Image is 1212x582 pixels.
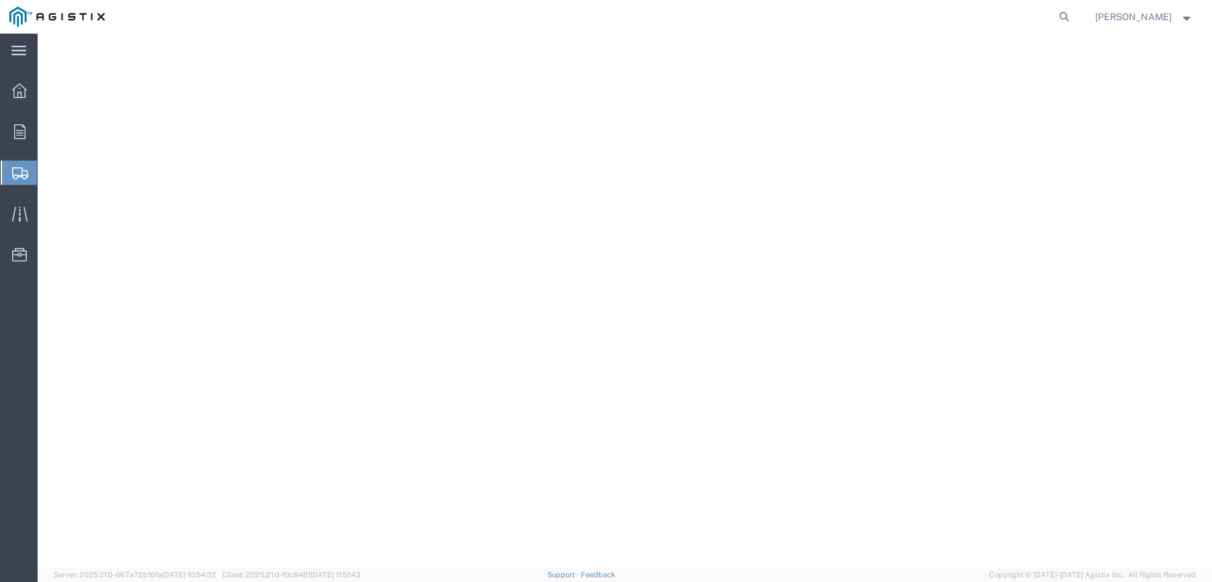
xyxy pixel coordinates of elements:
[1095,9,1172,24] span: DANIEL BERNAL
[9,7,105,27] img: logo
[54,571,216,579] span: Server: 2025.21.0-667a72bf6fa
[989,569,1196,581] span: Copyright © [DATE]-[DATE] Agistix Inc., All Rights Reserved
[1094,9,1194,25] button: [PERSON_NAME]
[222,571,361,579] span: Client: 2025.21.0-f0c8481
[581,571,615,579] a: Feedback
[547,571,581,579] a: Support
[162,571,216,579] span: [DATE] 10:54:32
[310,571,361,579] span: [DATE] 11:51:43
[38,34,1212,568] iframe: FS Legacy Container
